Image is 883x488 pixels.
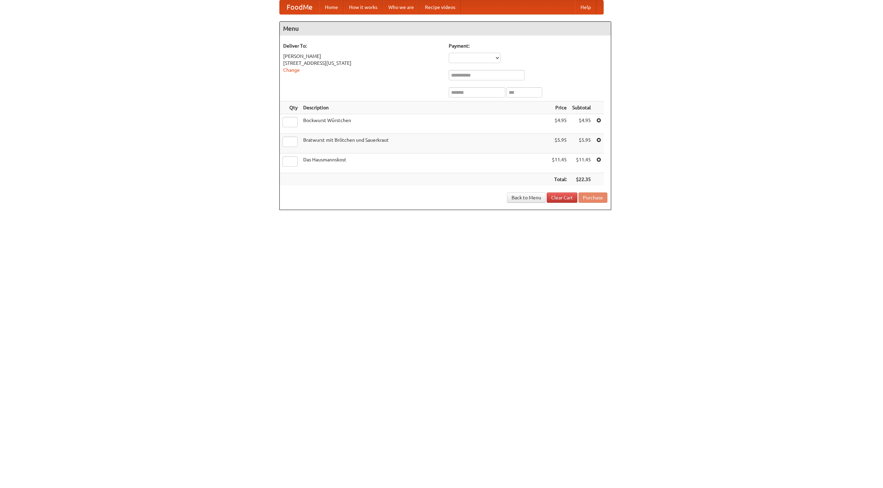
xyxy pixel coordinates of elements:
[547,192,577,203] a: Clear Cart
[569,173,594,186] th: $22.35
[569,101,594,114] th: Subtotal
[549,173,569,186] th: Total:
[280,101,300,114] th: Qty
[449,42,607,49] h5: Payment:
[300,153,549,173] td: Das Hausmannskost
[300,114,549,134] td: Bockwurst Würstchen
[549,101,569,114] th: Price
[549,114,569,134] td: $4.95
[575,0,596,14] a: Help
[300,134,549,153] td: Bratwurst mit Brötchen und Sauerkraut
[549,153,569,173] td: $11.45
[319,0,344,14] a: Home
[569,114,594,134] td: $4.95
[569,134,594,153] td: $5.95
[344,0,383,14] a: How it works
[578,192,607,203] button: Purchase
[569,153,594,173] td: $11.45
[280,0,319,14] a: FoodMe
[280,22,611,36] h4: Menu
[507,192,546,203] a: Back to Menu
[283,53,442,60] div: [PERSON_NAME]
[549,134,569,153] td: $5.95
[300,101,549,114] th: Description
[283,67,300,73] a: Change
[383,0,419,14] a: Who we are
[419,0,461,14] a: Recipe videos
[283,42,442,49] h5: Deliver To:
[283,60,442,67] div: [STREET_ADDRESS][US_STATE]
